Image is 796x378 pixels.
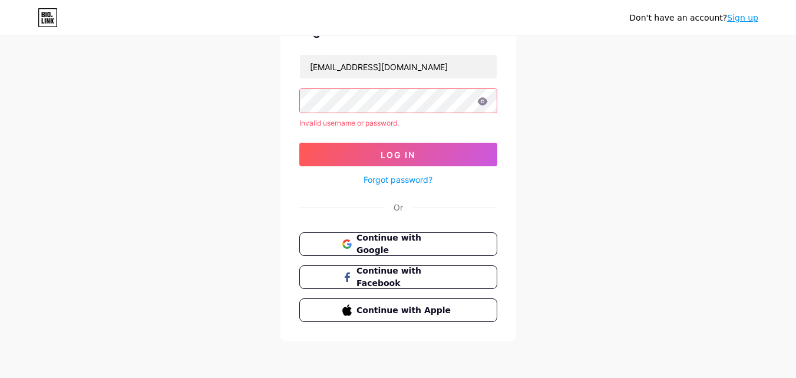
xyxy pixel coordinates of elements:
button: Continue with Facebook [299,265,497,289]
div: Or [394,201,403,213]
div: Don't have an account? [629,12,758,24]
span: Continue with Facebook [356,265,454,290]
a: Forgot password? [364,173,432,186]
input: Username [300,55,497,78]
span: Continue with Apple [356,304,454,317]
span: Log In [381,150,415,160]
button: Continue with Google [299,232,497,256]
span: Continue with Google [356,232,454,257]
a: Sign up [727,13,758,22]
button: Log In [299,143,497,166]
button: Continue with Apple [299,298,497,322]
div: Invalid username or password. [299,118,497,129]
